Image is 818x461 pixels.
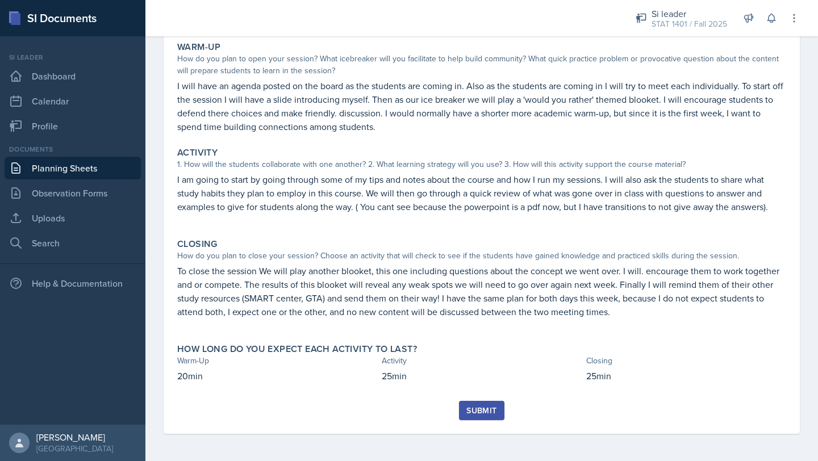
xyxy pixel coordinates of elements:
[177,41,221,53] label: Warm-Up
[177,264,786,318] p: To close the session We will play another blooket, this one including questions about the concept...
[652,7,727,20] div: Si leader
[5,272,141,295] div: Help & Documentation
[36,431,113,443] div: [PERSON_NAME]
[459,401,504,420] button: Submit
[586,369,786,383] p: 25min
[177,173,786,213] p: I am going to start by going through some of my tips and notes about the course and how I run my ...
[5,115,141,137] a: Profile
[177,355,377,367] div: Warm-Up
[177,369,377,383] p: 20min
[382,369,582,383] p: 25min
[5,144,141,154] div: Documents
[177,158,786,170] div: 1. How will the students collaborate with one another? 2. What learning strategy will you use? 3....
[177,79,786,133] p: I will have an agenda posted on the board as the students are coming in. Also as the students are...
[382,355,582,367] div: Activity
[177,250,786,262] div: How do you plan to close your session? Choose an activity that will check to see if the students ...
[652,18,727,30] div: STAT 1401 / Fall 2025
[177,238,218,250] label: Closing
[177,343,417,355] label: How long do you expect each activity to last?
[586,355,786,367] div: Closing
[5,90,141,112] a: Calendar
[5,157,141,179] a: Planning Sheets
[177,147,218,158] label: Activity
[5,232,141,254] a: Search
[5,65,141,87] a: Dashboard
[36,443,113,454] div: [GEOGRAPHIC_DATA]
[5,207,141,229] a: Uploads
[466,406,496,415] div: Submit
[5,182,141,204] a: Observation Forms
[177,53,786,77] div: How do you plan to open your session? What icebreaker will you facilitate to help build community...
[5,52,141,62] div: Si leader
